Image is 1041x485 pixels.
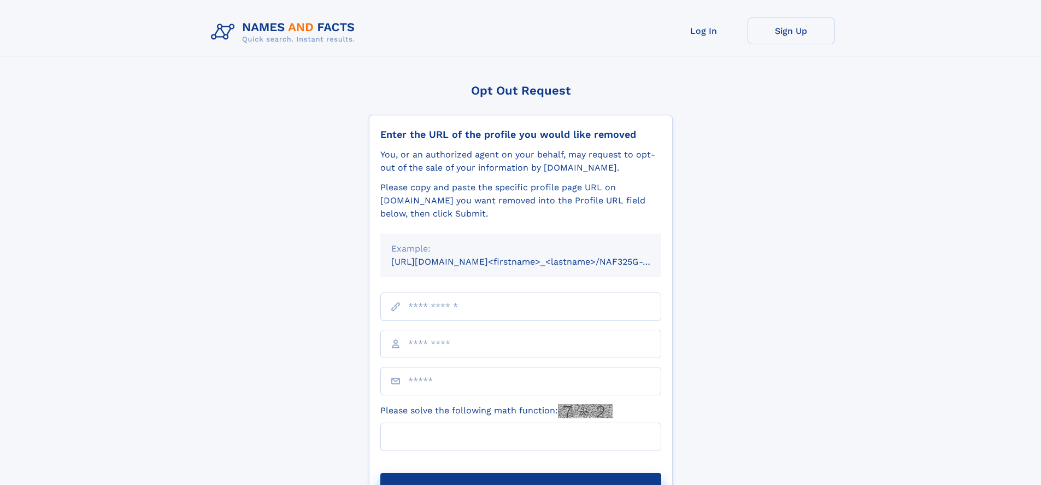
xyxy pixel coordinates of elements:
[748,17,835,44] a: Sign Up
[207,17,364,47] img: Logo Names and Facts
[380,181,661,220] div: Please copy and paste the specific profile page URL on [DOMAIN_NAME] you want removed into the Pr...
[380,148,661,174] div: You, or an authorized agent on your behalf, may request to opt-out of the sale of your informatio...
[369,84,673,97] div: Opt Out Request
[391,242,650,255] div: Example:
[380,404,613,418] label: Please solve the following math function:
[660,17,748,44] a: Log In
[380,128,661,141] div: Enter the URL of the profile you would like removed
[391,256,682,267] small: [URL][DOMAIN_NAME]<firstname>_<lastname>/NAF325G-xxxxxxxx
